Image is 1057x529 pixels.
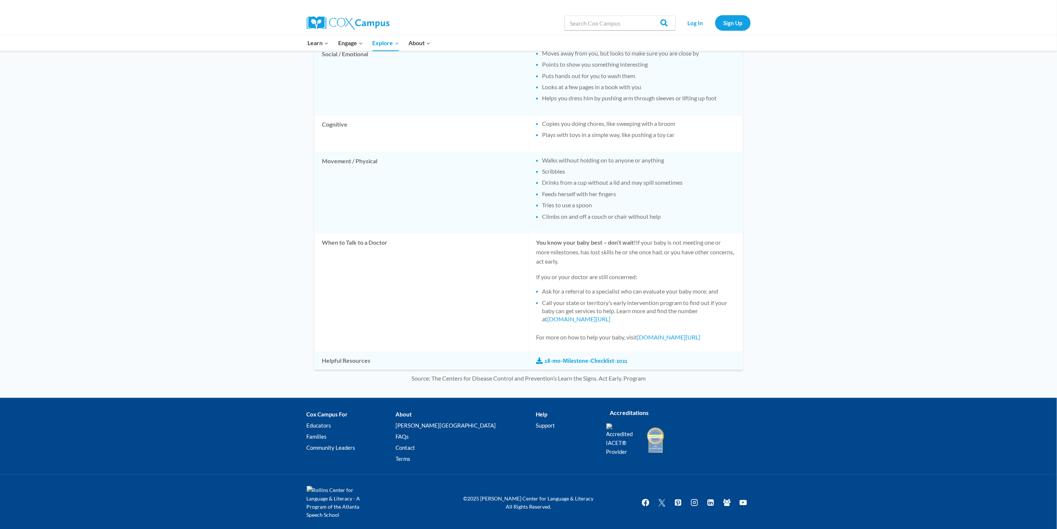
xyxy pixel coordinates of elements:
td: Helpful Resources [315,352,528,369]
td: When to Talk to a Doctor [315,234,528,352]
a: Pinterest [671,495,686,510]
a: Twitter [654,495,669,510]
a: YouTube [736,495,751,510]
td: Movement / Physical [315,153,528,233]
img: Cox Campus [307,16,390,30]
a: Instagram [687,495,702,510]
li: Drinks from a cup without a lid and may spill sometimes [542,178,735,187]
div: Source: The Centers for Disease Control and Prevention’s Learn the Signs. Act Early. Program [7,374,1050,383]
a: Families [307,431,395,442]
li: Puts hands out for you to wash them [542,72,735,80]
li: Moves away from you, but looks to make sure you are close by [542,49,735,57]
td: Cognitive [315,116,528,152]
img: Twitter X icon white [657,498,666,507]
button: Child menu of Engage [333,35,368,51]
a: Facebook [638,495,653,510]
a: Community Leaders [307,442,395,453]
li: Looks at a few pages in a book with you [542,83,735,91]
li: Scribbles [542,167,735,175]
a: Sign Up [715,15,751,30]
li: Climbs on and off a couch or chair without help [542,212,735,221]
li: Tries to use a spoon [542,201,735,209]
strong: Accreditations [610,409,649,416]
li: Helps you dress him by pushing arm through sleeves or lifting up foot [542,94,735,102]
a: FAQs [395,431,536,442]
td: Social / Emotional [315,46,528,115]
a: Terms [395,453,536,465]
a: Support [536,420,595,431]
input: Search Cox Campus [565,16,676,30]
li: Copies you doing chores, like sweeping with a broom [542,120,735,128]
li: Points to show you something interesting [542,60,735,68]
button: Child menu of About [404,35,435,51]
a: Contact [395,442,536,453]
a: [PERSON_NAME][GEOGRAPHIC_DATA] [395,420,536,431]
a: [DOMAIN_NAME][URL] [637,334,701,341]
p: ©2025 [PERSON_NAME] Center for Language & Literacy All Rights Reserved. [458,495,599,511]
nav: Secondary Navigation [679,15,751,30]
a: Log In [679,15,711,30]
p: If your baby is not meeting one or more milestones, has lost skills he or she once had, or you ha... [536,238,735,266]
img: Rollins Center for Language & Literacy - A Program of the Atlanta Speech School [307,486,373,519]
img: IDA Accredited [646,426,665,454]
img: Accredited IACET® Provider [606,423,638,456]
a: Linkedin [703,495,718,510]
p: If you or your doctor are still concerned: [536,272,735,282]
li: Call your state or territory’s early intervention program to find out if your baby can get servic... [542,299,735,324]
li: Plays with toys in a simple way, like pushing a toy car [542,131,735,139]
li: Walks without holding on to anyone or anything [542,156,735,164]
button: Child menu of Learn [303,35,334,51]
a: 18-mo-Milestone-Checklist-2021 [536,357,628,365]
strong: You know your baby best – don’t wait! [536,239,636,246]
li: Feeds herself with her fingers [542,190,735,198]
button: Child menu of Explore [368,35,404,51]
a: Educators [307,420,395,431]
a: Facebook Group [720,495,734,510]
li: Ask for a referral to a specialist who can evaluate your baby more; and [542,287,735,295]
a: [DOMAIN_NAME][URL] [548,315,611,322]
nav: Primary Navigation [303,35,435,51]
p: For more on how to help your baby, visit [536,332,735,342]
